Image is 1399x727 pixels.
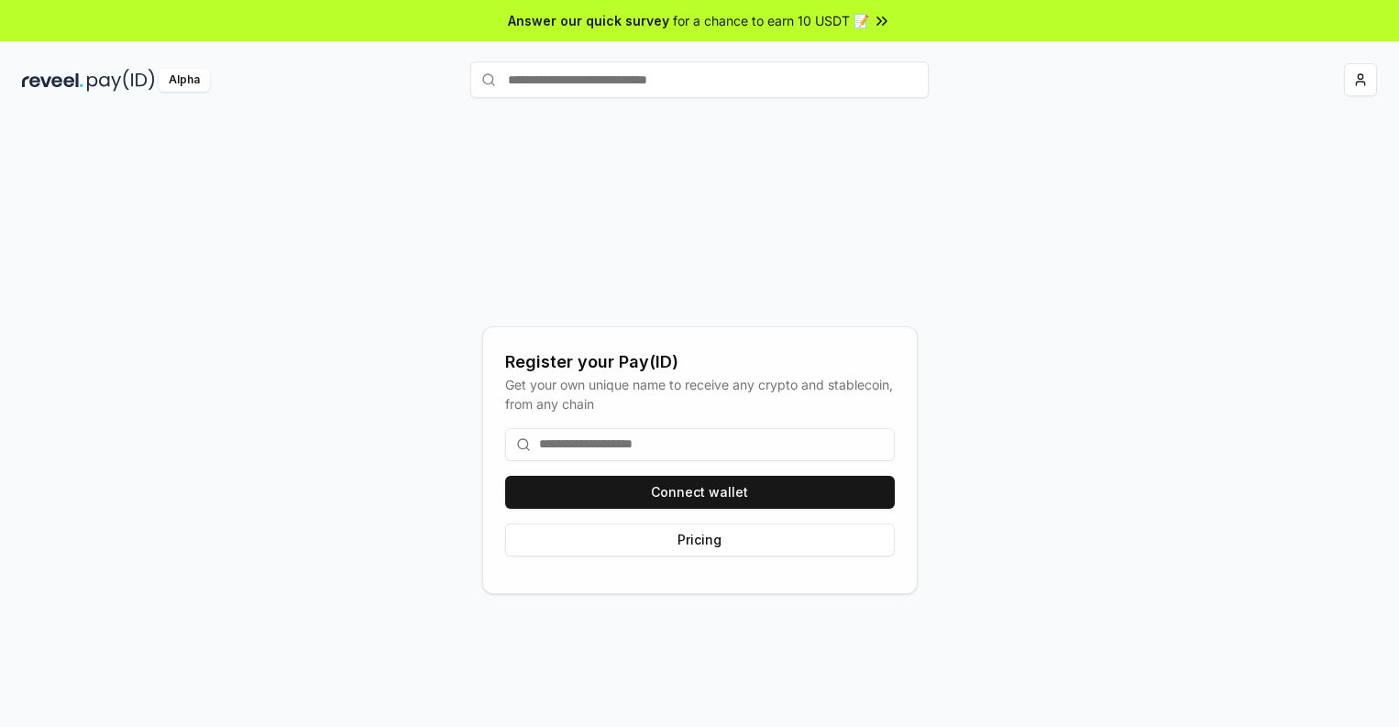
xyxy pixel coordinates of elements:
div: Alpha [159,69,210,92]
img: pay_id [87,69,155,92]
div: Get your own unique name to receive any crypto and stablecoin, from any chain [505,375,895,413]
div: Register your Pay(ID) [505,349,895,375]
img: reveel_dark [22,69,83,92]
span: Answer our quick survey [508,11,669,30]
button: Connect wallet [505,476,895,509]
span: for a chance to earn 10 USDT 📝 [673,11,869,30]
button: Pricing [505,523,895,556]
